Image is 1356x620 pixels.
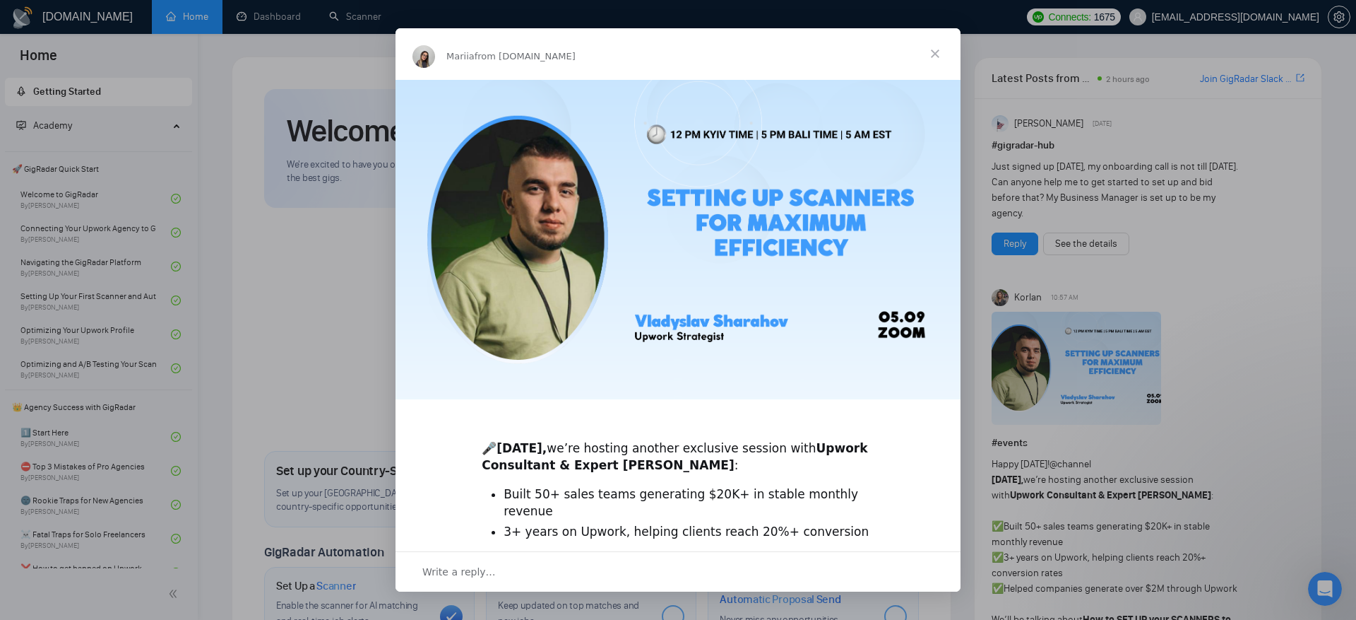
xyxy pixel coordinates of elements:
[446,51,475,62] span: Mariia
[482,441,867,472] b: Upwork Consultant & Expert [PERSON_NAME]
[395,551,961,592] div: Open conversation and reply
[910,28,961,79] span: Close
[412,45,435,68] img: Profile image for Mariia
[475,51,576,62] span: from [DOMAIN_NAME]
[422,563,496,581] span: Write a reply…
[482,423,874,474] div: 🎤 we’re hosting another exclusive session with :
[504,486,874,520] li: Built 50+ sales teams generating $20K+ in stable monthly revenue
[504,524,874,558] li: 3+ years on Upwork, helping clients reach 20%+ conversion rates
[496,441,547,455] b: [DATE],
